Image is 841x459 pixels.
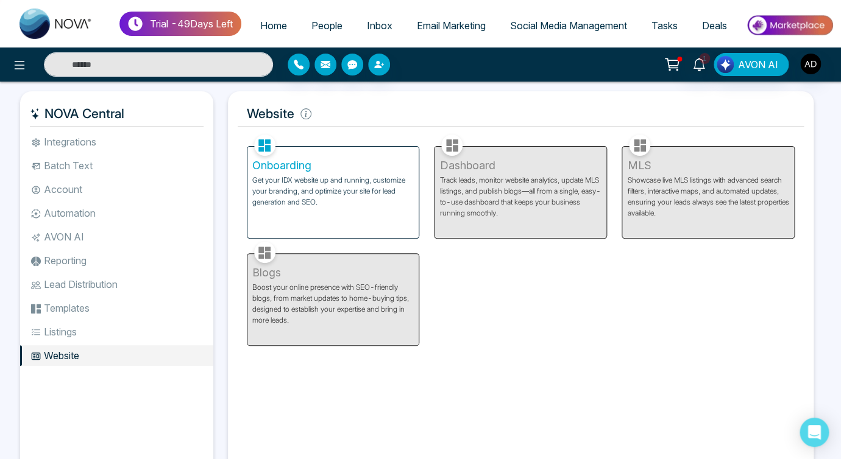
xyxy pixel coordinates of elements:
[714,53,789,76] button: AVON AI
[254,135,275,156] img: Onboarding
[690,14,739,37] a: Deals
[248,14,299,37] a: Home
[651,19,678,32] span: Tasks
[311,19,342,32] span: People
[20,226,213,247] li: AVON AI
[510,19,627,32] span: Social Media Management
[417,19,486,32] span: Email Marketing
[717,56,734,73] img: Lead Flow
[20,203,213,223] li: Automation
[367,19,392,32] span: Inbox
[20,345,213,366] li: Website
[150,16,233,31] p: Trial - 49 Days Left
[355,14,405,37] a: Inbox
[405,14,498,37] a: Email Marketing
[702,19,727,32] span: Deals
[20,298,213,318] li: Templates
[20,321,213,342] li: Listings
[252,175,414,208] p: Get your IDX website up and running, customize your branding, and optimize your site for lead gen...
[238,101,804,127] h5: Website
[20,9,93,39] img: Nova CRM Logo
[699,53,710,64] span: 1
[738,57,778,72] span: AVON AI
[498,14,639,37] a: Social Media Management
[800,54,821,74] img: User Avatar
[800,418,829,447] div: Open Intercom Messenger
[30,101,204,127] h5: NOVA Central
[299,14,355,37] a: People
[252,159,414,172] h5: Onboarding
[20,274,213,295] li: Lead Distribution
[684,53,714,74] a: 1
[20,250,213,271] li: Reporting
[20,131,213,152] li: Integrations
[639,14,690,37] a: Tasks
[260,19,287,32] span: Home
[20,179,213,200] li: Account
[20,155,213,176] li: Batch Text
[745,12,834,39] img: Market-place.gif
